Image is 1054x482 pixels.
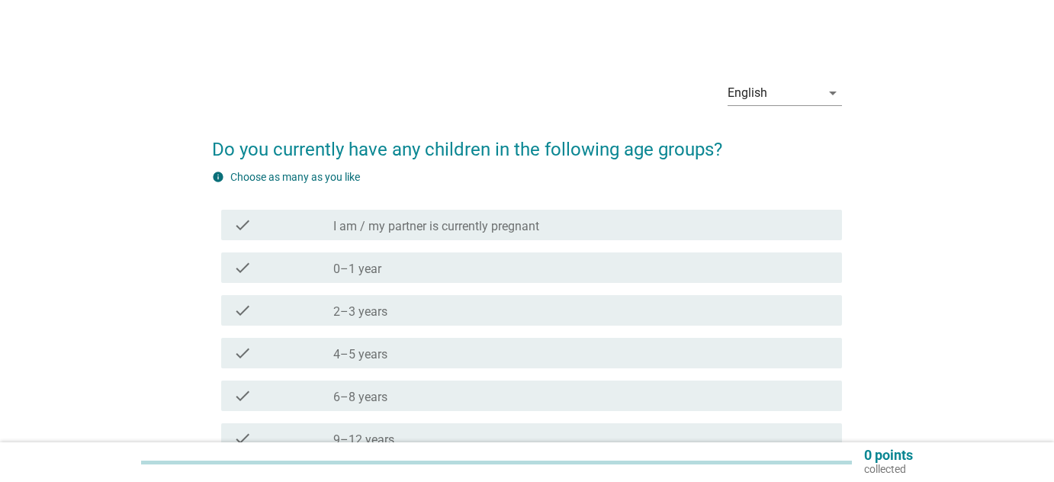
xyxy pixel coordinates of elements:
[212,171,224,183] i: info
[333,347,387,362] label: 4–5 years
[824,84,842,102] i: arrow_drop_down
[233,216,252,234] i: check
[333,390,387,405] label: 6–8 years
[233,301,252,320] i: check
[333,304,387,320] label: 2–3 years
[728,86,767,100] div: English
[333,432,394,448] label: 9–12 years
[233,259,252,277] i: check
[864,448,913,462] p: 0 points
[233,429,252,448] i: check
[333,262,381,277] label: 0–1 year
[233,344,252,362] i: check
[233,387,252,405] i: check
[864,462,913,476] p: collected
[212,120,841,163] h2: Do you currently have any children in the following age groups?
[333,219,539,234] label: I am / my partner is currently pregnant
[230,171,360,183] label: Choose as many as you like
